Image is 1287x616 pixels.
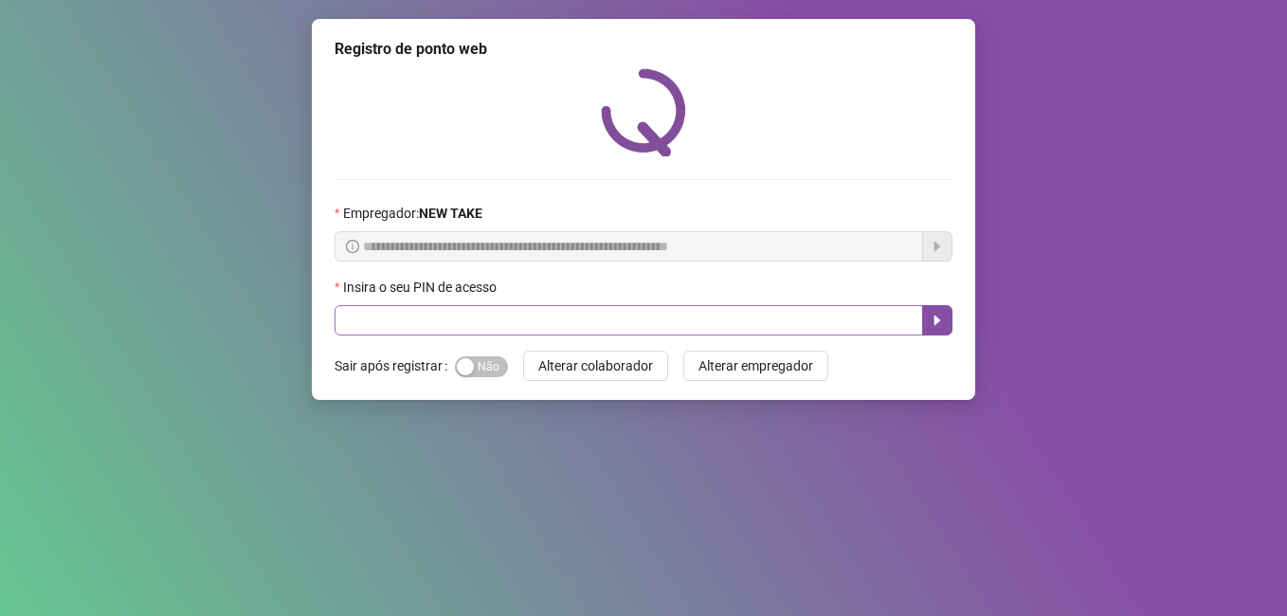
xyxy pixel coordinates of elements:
span: Alterar empregador [698,355,813,376]
img: QRPoint [601,68,686,156]
label: Sair após registrar [335,351,455,381]
button: Alterar colaborador [523,351,668,381]
strong: NEW TAKE [419,206,482,221]
span: info-circle [346,240,359,253]
label: Insira o seu PIN de acesso [335,277,509,298]
span: Empregador : [343,203,482,224]
span: caret-right [930,313,945,328]
div: Registro de ponto web [335,38,952,61]
span: Alterar colaborador [538,355,653,376]
button: Alterar empregador [683,351,828,381]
